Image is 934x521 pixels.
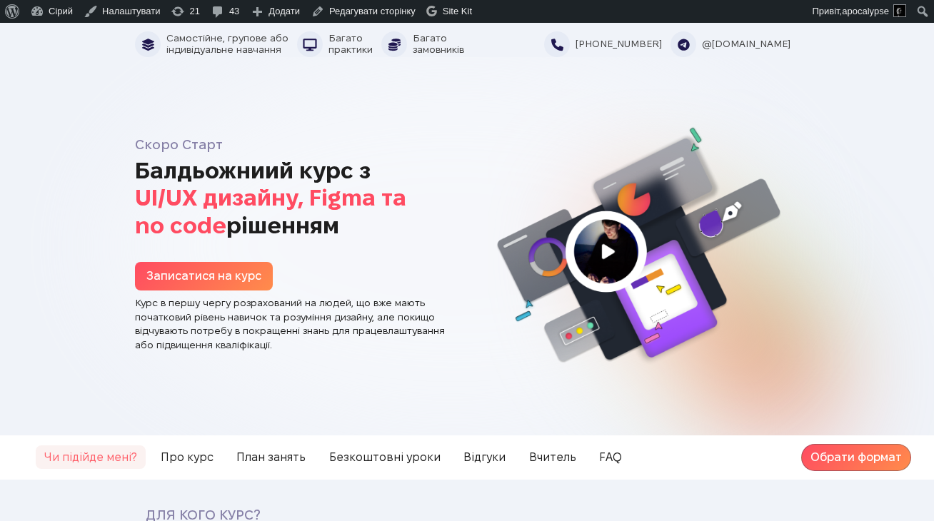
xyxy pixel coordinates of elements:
[152,445,222,469] span: Про курс
[135,262,273,290] a: Записатися на курс
[443,6,472,16] span: Site Kit
[297,31,381,57] li: Багато практики
[521,445,585,469] span: Вчитель
[135,157,456,239] h1: Балдьожниий курс з рішенням
[521,449,585,466] a: Вчитель
[381,31,473,57] li: Багато замовників
[228,449,314,466] a: План занять
[36,449,146,466] a: Чи підійде мені?
[36,445,146,469] span: Чи підійде мені?
[591,445,631,469] span: FAQ
[591,449,631,466] a: FAQ
[321,449,449,466] a: Безкоштовні уроки
[228,445,314,469] span: План занять
[135,185,406,237] mark: UI/UX дизайну, Figma та no code
[801,444,911,471] a: Обрати формат
[544,31,671,57] li: [PHONE_NUMBER]
[152,449,222,466] a: Про курс
[455,449,514,466] a: Відгуки
[321,445,449,469] span: Безкоштовні уроки
[135,138,456,151] h5: Скоро Старт
[671,31,799,57] li: @[DOMAIN_NAME]
[135,296,456,352] p: Курс в першу чергу розрахований на людей, що вже мають початковий рівень навичок та розуміння диз...
[135,31,297,57] li: Самостійне, групове або індивідуальне навчання
[842,6,889,16] span: apocalypse
[455,445,514,469] span: Відгуки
